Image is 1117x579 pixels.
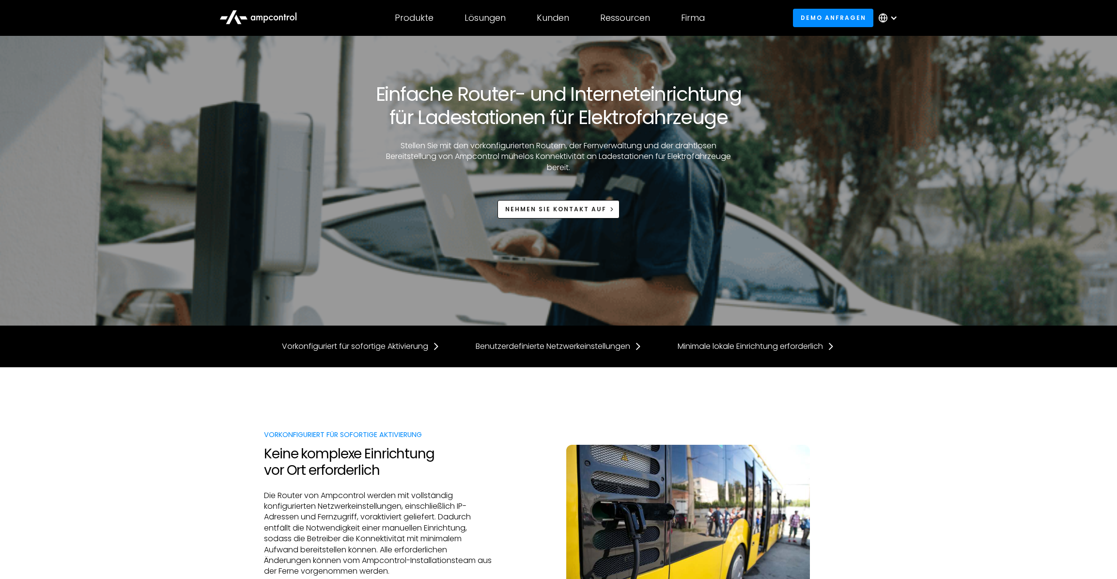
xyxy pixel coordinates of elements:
[476,341,642,352] a: Benutzerdefinierte Netzwerkeinstellungen
[282,341,440,352] a: Vorkonfiguriert für sofortige Aktivierung
[505,205,606,214] div: Nehmen Sie Kontakt auf
[681,13,705,23] div: Firma
[497,200,620,218] a: Nehmen Sie Kontakt auf
[382,141,735,173] p: Stellen Sie mit den vorkonfigurierten Routern, der Fernverwaltung und der drahtlosen Bereitstellu...
[600,13,650,23] div: Ressourcen
[537,13,569,23] div: Kunden
[793,9,873,27] a: Demo anfragen
[465,13,506,23] div: Lösungen
[395,13,434,23] div: Produkte
[264,82,853,129] h1: Einfache Router- und Interneteinrichtung für Ladestationen für Elektrofahrzeuge
[282,341,428,352] div: Vorkonfiguriert für sofortige Aktivierung
[678,341,823,352] div: Minimale lokale Einrichtung erforderlich
[264,490,494,577] p: Die Router von Ampcontrol werden mit vollständig konfigurierten Netzwerkeinstellungen, einschließ...
[264,429,494,440] div: Vorkonfiguriert für sofortige Aktivierung
[264,446,494,478] h2: Keine komplexe Einrichtung vor Ort erforderlich
[678,341,835,352] a: Minimale lokale Einrichtung erforderlich
[476,341,630,352] div: Benutzerdefinierte Netzwerkeinstellungen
